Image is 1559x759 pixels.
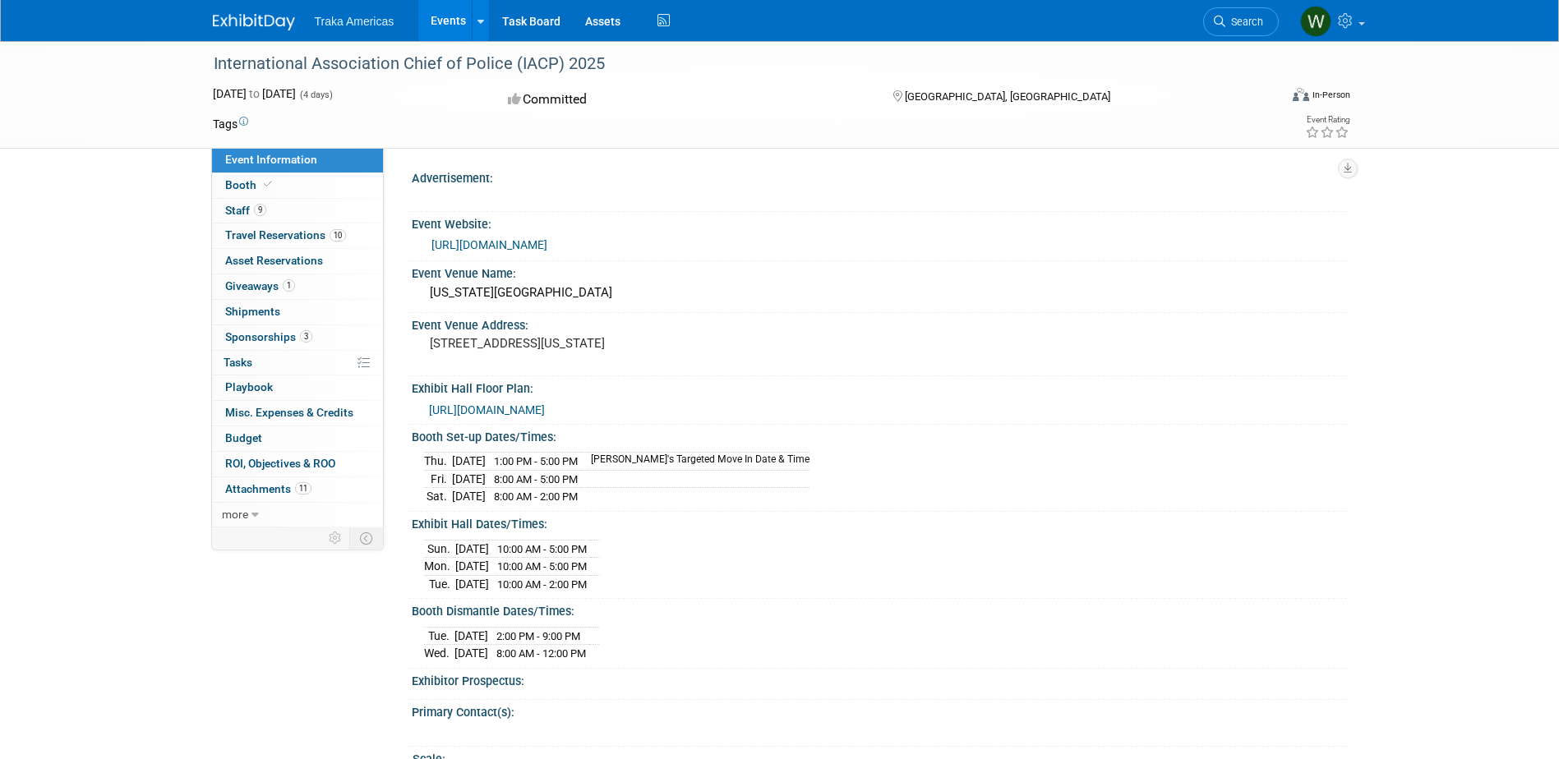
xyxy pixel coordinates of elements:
a: Misc. Expenses & Credits [212,401,383,425]
div: Primary Contact(s): [412,700,1347,720]
span: Event Information [225,153,317,166]
span: to [247,87,262,100]
img: ExhibitDay [213,14,295,30]
span: 11 [295,482,311,494]
div: Committed [503,85,866,114]
span: Asset Reservations [225,254,323,267]
td: [DATE] [452,488,486,505]
div: Exhibitor Prospectus: [412,669,1347,689]
div: Exhibit Hall Dates/Times: [412,512,1347,532]
a: Asset Reservations [212,249,383,274]
span: 8:00 AM - 2:00 PM [494,490,578,503]
td: Tue. [424,627,454,645]
a: ROI, Objectives & ROO [212,452,383,476]
a: [URL][DOMAIN_NAME] [431,238,547,251]
div: Event Venue Name: [412,261,1347,282]
span: Traka Americas [315,15,394,28]
td: Wed. [424,645,454,662]
td: [DATE] [452,470,486,488]
td: Toggle Event Tabs [349,527,383,549]
div: In-Person [1312,89,1350,101]
span: 9 [254,204,266,216]
div: Advertisement: [412,166,1347,186]
span: [DATE] [DATE] [213,87,296,100]
span: Budget [225,431,262,444]
a: Travel Reservations10 [212,223,383,248]
span: 10 [330,229,346,241]
td: [DATE] [454,627,488,645]
td: [DATE] [455,540,489,558]
span: more [222,508,248,521]
span: 8:00 AM - 12:00 PM [496,647,586,660]
span: Giveaways [225,279,295,292]
span: Search [1225,16,1263,28]
td: Sun. [424,540,455,558]
span: ROI, Objectives & ROO [225,457,335,470]
span: 3 [300,330,312,343]
span: 10:00 AM - 5:00 PM [497,560,587,573]
span: Attachments [225,482,311,495]
td: Personalize Event Tab Strip [321,527,350,549]
td: [DATE] [455,558,489,576]
td: Tags [213,116,248,132]
a: [URL][DOMAIN_NAME] [429,403,545,416]
span: Staff [225,204,266,217]
td: [DATE] [455,575,489,592]
div: Event Venue Address: [412,313,1347,333]
div: Exhibit Hall Floor Plan: [412,376,1347,397]
a: Shipments [212,300,383,324]
div: Event Rating [1305,116,1349,124]
td: [DATE] [452,453,486,471]
span: [GEOGRAPHIC_DATA], [GEOGRAPHIC_DATA] [905,90,1110,103]
a: Playbook [212,375,383,400]
td: [DATE] [454,645,488,662]
span: Sponsorships [225,330,312,343]
span: Playbook [225,380,273,393]
div: Booth Set-up Dates/Times: [412,425,1347,445]
a: Sponsorships3 [212,325,383,350]
div: Booth Dismantle Dates/Times: [412,599,1347,619]
a: more [212,503,383,527]
a: Attachments11 [212,477,383,502]
td: [PERSON_NAME]'s Targeted Move In Date & Time [581,453,809,471]
a: Giveaways1 [212,274,383,299]
a: Staff9 [212,199,383,223]
img: William Knowles [1300,6,1331,37]
span: 2:00 PM - 9:00 PM [496,630,580,642]
a: Search [1203,7,1279,36]
div: Event Format [1182,85,1351,110]
td: Fri. [424,470,452,488]
span: 1 [283,279,295,292]
td: Sat. [424,488,452,505]
a: Booth [212,173,383,198]
a: Event Information [212,148,383,172]
span: 10:00 AM - 5:00 PM [497,543,587,555]
span: 1:00 PM - 5:00 PM [494,455,578,467]
div: [US_STATE][GEOGRAPHIC_DATA] [424,280,1335,306]
a: Budget [212,426,383,451]
pre: [STREET_ADDRESS][US_STATE] [430,336,783,351]
div: International Association Chief of Police (IACP) 2025 [208,49,1254,79]
td: Thu. [424,453,452,471]
span: Tasks [224,356,252,369]
span: Booth [225,178,275,191]
span: 10:00 AM - 2:00 PM [497,578,587,591]
td: Tue. [424,575,455,592]
a: Tasks [212,351,383,375]
div: Event Website: [412,212,1347,232]
span: (4 days) [298,90,333,100]
span: 8:00 AM - 5:00 PM [494,473,578,485]
td: Mon. [424,558,455,576]
i: Booth reservation complete [264,180,272,189]
img: Format-Inperson.png [1293,88,1309,101]
span: Misc. Expenses & Credits [225,406,353,419]
span: Shipments [225,305,280,318]
span: Travel Reservations [225,228,346,241]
